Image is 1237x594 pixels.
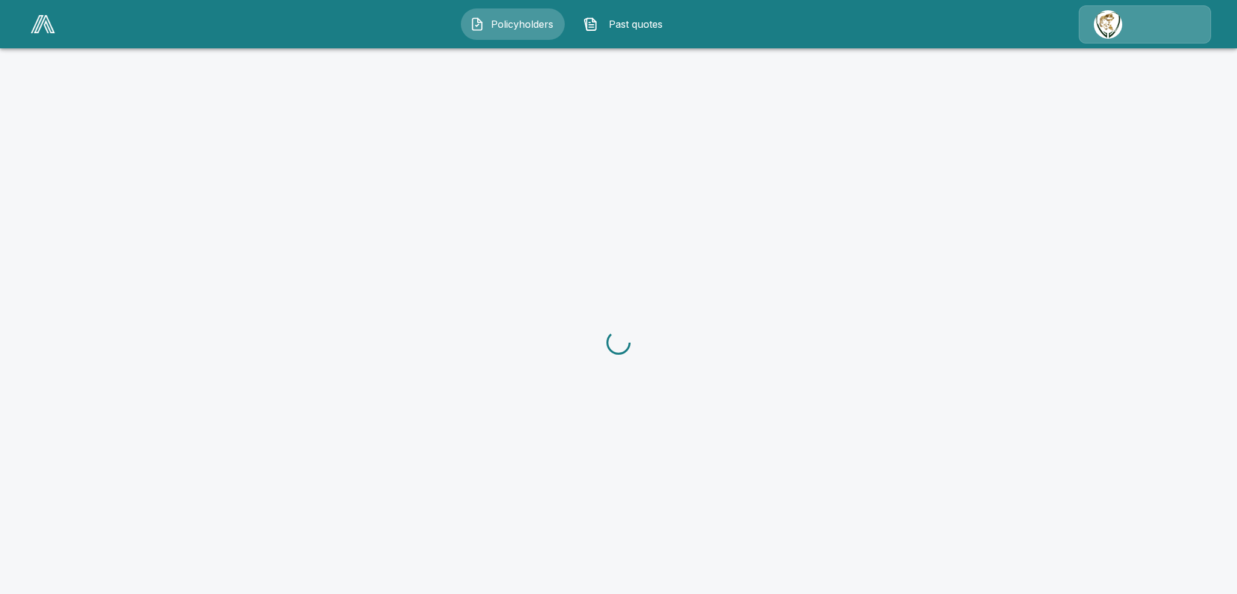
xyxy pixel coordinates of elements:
[470,17,484,31] img: Policyholders Icon
[489,17,556,31] span: Policyholders
[574,8,678,40] button: Past quotes IconPast quotes
[31,15,55,33] img: AA Logo
[583,17,598,31] img: Past quotes Icon
[603,17,669,31] span: Past quotes
[461,8,565,40] button: Policyholders IconPolicyholders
